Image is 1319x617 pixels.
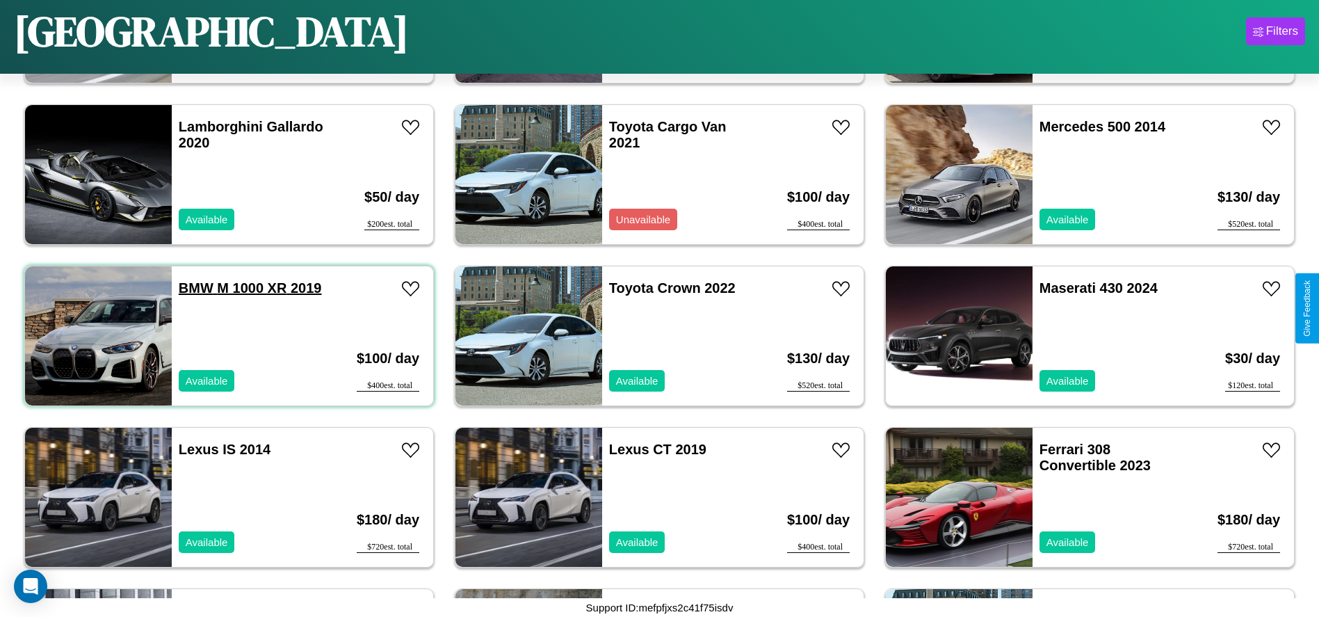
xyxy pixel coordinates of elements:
[357,498,419,542] h3: $ 180 / day
[609,442,706,457] a: Lexus CT 2019
[179,442,270,457] a: Lexus IS 2014
[186,371,228,390] p: Available
[1046,210,1089,229] p: Available
[787,498,850,542] h3: $ 100 / day
[609,119,727,150] a: Toyota Cargo Van 2021
[616,533,658,552] p: Available
[1217,219,1280,230] div: $ 520 est. total
[787,219,850,230] div: $ 400 est. total
[1039,119,1165,134] a: Mercedes 500 2014
[364,175,419,219] h3: $ 50 / day
[364,219,419,230] div: $ 200 est. total
[787,175,850,219] h3: $ 100 / day
[787,337,850,380] h3: $ 130 / day
[186,533,228,552] p: Available
[787,542,850,553] div: $ 400 est. total
[357,542,419,553] div: $ 720 est. total
[586,598,734,617] p: Support ID: mefpfjxs2c41f75isdv
[787,380,850,392] div: $ 520 est. total
[357,337,419,380] h3: $ 100 / day
[1225,337,1280,380] h3: $ 30 / day
[1302,280,1312,337] div: Give Feedback
[14,3,409,60] h1: [GEOGRAPHIC_DATA]
[609,280,736,296] a: Toyota Crown 2022
[179,280,322,296] a: BMW M 1000 XR 2019
[179,119,323,150] a: Lamborghini Gallardo 2020
[14,570,47,603] div: Open Intercom Messenger
[1246,17,1305,45] button: Filters
[1039,280,1158,296] a: Maserati 430 2024
[616,210,670,229] p: Unavailable
[1046,533,1089,552] p: Available
[357,380,419,392] div: $ 400 est. total
[1039,442,1151,473] a: Ferrari 308 Convertible 2023
[1217,542,1280,553] div: $ 720 est. total
[1266,24,1298,38] div: Filters
[1225,380,1280,392] div: $ 120 est. total
[1217,498,1280,542] h3: $ 180 / day
[1217,175,1280,219] h3: $ 130 / day
[186,210,228,229] p: Available
[616,371,658,390] p: Available
[1046,371,1089,390] p: Available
